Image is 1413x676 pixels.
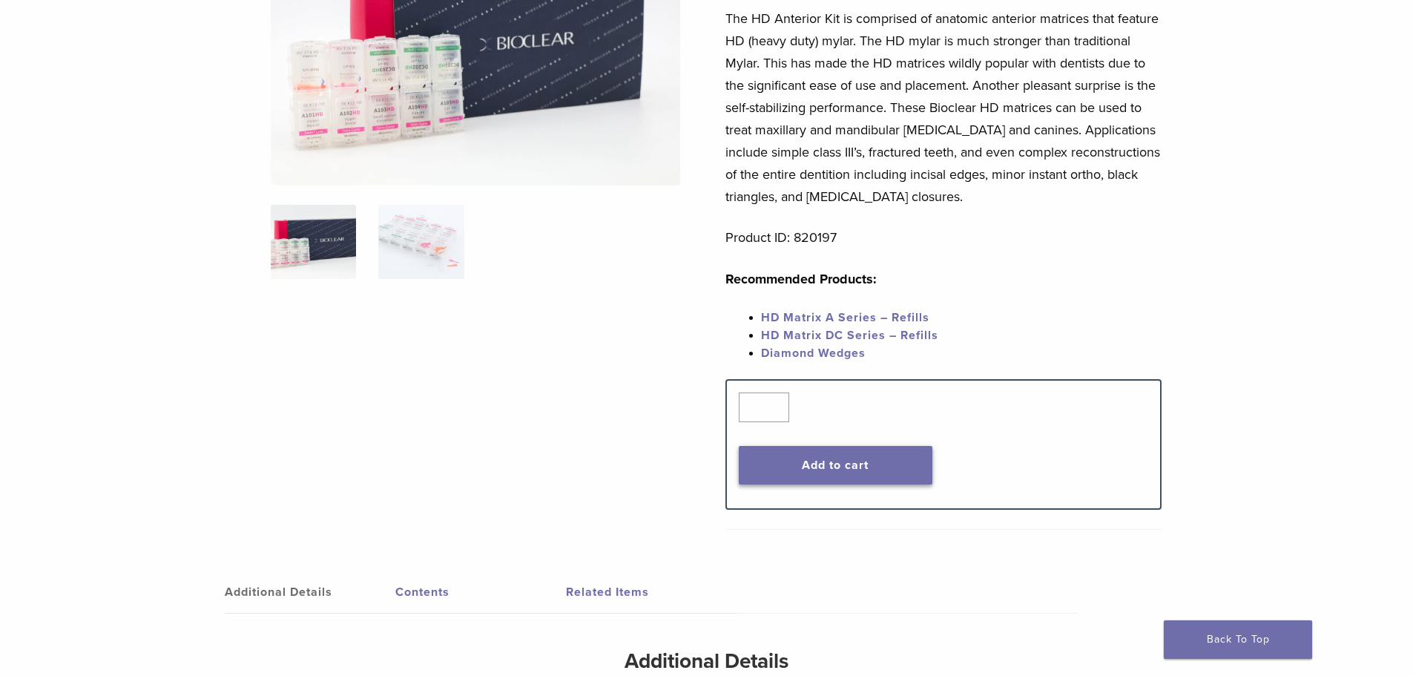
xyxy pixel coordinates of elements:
[739,446,932,485] button: Add to cart
[761,310,929,325] a: HD Matrix A Series – Refills
[395,571,566,613] a: Contents
[271,205,356,279] img: IMG_8088-1-324x324.jpg
[225,571,395,613] a: Additional Details
[761,346,866,361] a: Diamond Wedges
[761,328,938,343] a: HD Matrix DC Series – Refills
[725,7,1162,208] p: The HD Anterior Kit is comprised of anatomic anterior matrices that feature HD (heavy duty) mylar...
[378,205,464,279] img: Complete HD Anterior Kit - Image 2
[1164,620,1312,659] a: Back To Top
[566,571,737,613] a: Related Items
[725,226,1162,249] p: Product ID: 820197
[725,271,877,287] strong: Recommended Products:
